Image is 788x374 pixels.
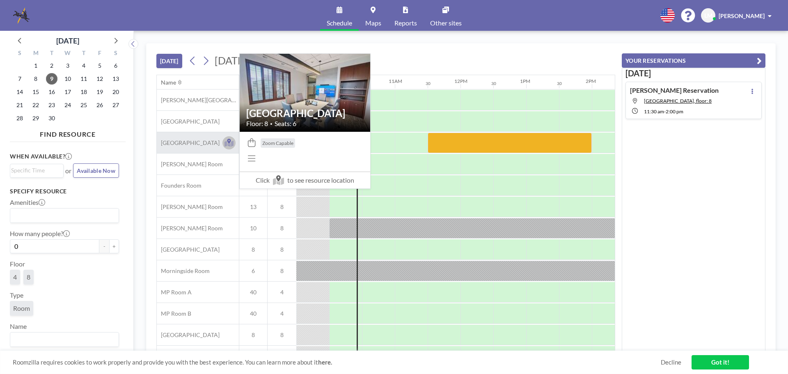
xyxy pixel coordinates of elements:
[73,163,119,178] button: Available Now
[46,73,57,85] span: Tuesday, September 9, 2025
[239,225,267,232] span: 10
[625,68,762,78] h3: [DATE]
[157,246,220,253] span: [GEOGRAPHIC_DATA]
[666,108,683,115] span: 2:00 PM
[56,35,79,46] div: [DATE]
[10,322,27,330] label: Name
[270,121,273,126] span: •
[10,260,25,268] label: Floor
[46,86,57,98] span: Tuesday, September 16, 2025
[557,81,562,86] div: 30
[239,203,267,211] span: 13
[14,73,25,85] span: Sunday, September 7, 2025
[12,48,28,59] div: S
[99,239,109,253] button: -
[110,99,121,111] span: Saturday, September 27, 2025
[60,48,76,59] div: W
[109,239,119,253] button: +
[161,79,176,86] div: Name
[157,96,239,104] span: [PERSON_NAME][GEOGRAPHIC_DATA]
[318,358,332,366] a: here.
[108,48,124,59] div: S
[10,164,63,177] div: Search for option
[262,140,293,146] span: Zoom Capable
[704,12,712,19] span: LM
[268,246,296,253] span: 8
[520,78,530,84] div: 1PM
[622,53,765,68] button: YOUR RESERVATIONS
[268,331,296,339] span: 8
[157,161,223,168] span: [PERSON_NAME] Room
[110,73,121,85] span: Saturday, September 13, 2025
[10,209,119,223] div: Search for option
[46,60,57,71] span: Tuesday, September 2, 2025
[275,119,296,128] span: Seats: 6
[327,20,352,26] span: Schedule
[78,99,89,111] span: Thursday, September 25, 2025
[62,60,73,71] span: Wednesday, September 3, 2025
[110,60,121,71] span: Saturday, September 6, 2025
[76,48,92,59] div: T
[268,203,296,211] span: 8
[13,304,30,312] span: Room
[77,167,115,174] span: Available Now
[430,20,462,26] span: Other sites
[157,310,191,317] span: MP Room B
[78,73,89,85] span: Thursday, September 11, 2025
[14,86,25,98] span: Sunday, September 14, 2025
[30,73,41,85] span: Monday, September 8, 2025
[454,78,467,84] div: 12PM
[156,54,182,68] button: [DATE]
[692,355,749,369] a: Got it!
[62,99,73,111] span: Wednesday, September 24, 2025
[239,331,267,339] span: 8
[30,112,41,124] span: Monday, September 29, 2025
[28,48,44,59] div: M
[491,81,496,86] div: 30
[268,289,296,296] span: 4
[394,20,417,26] span: Reports
[30,86,41,98] span: Monday, September 15, 2025
[10,333,119,346] div: Search for option
[157,203,223,211] span: [PERSON_NAME] Room
[11,334,114,345] input: Search for option
[719,12,765,19] span: [PERSON_NAME]
[46,99,57,111] span: Tuesday, September 23, 2025
[10,127,126,138] h4: FIND RESOURCE
[94,86,105,98] span: Friday, September 19, 2025
[11,210,114,221] input: Search for option
[30,99,41,111] span: Monday, September 22, 2025
[110,86,121,98] span: Saturday, September 20, 2025
[13,273,17,281] span: 4
[644,108,664,115] span: 11:30 AM
[215,54,247,67] span: [DATE]
[44,48,60,59] div: T
[78,86,89,98] span: Thursday, September 18, 2025
[664,108,666,115] span: -
[14,99,25,111] span: Sunday, September 21, 2025
[389,78,402,84] div: 11AM
[157,289,192,296] span: MP Room A
[94,73,105,85] span: Friday, September 12, 2025
[14,112,25,124] span: Sunday, September 28, 2025
[239,267,267,275] span: 6
[10,188,119,195] h3: Specify resource
[92,48,108,59] div: F
[239,289,267,296] span: 40
[27,273,30,281] span: 8
[30,60,41,71] span: Monday, September 1, 2025
[268,267,296,275] span: 8
[157,182,202,189] span: Founders Room
[426,81,431,86] div: 30
[365,20,381,26] span: Maps
[157,139,220,147] span: [GEOGRAPHIC_DATA]
[644,98,712,104] span: Buckhead Room, floor: 8
[62,73,73,85] span: Wednesday, September 10, 2025
[246,107,364,119] h2: [GEOGRAPHIC_DATA]
[13,7,30,24] img: organization-logo
[157,118,220,125] span: [GEOGRAPHIC_DATA]
[240,172,370,188] span: Click to see resource location
[586,78,596,84] div: 2PM
[13,358,661,366] span: Roomzilla requires cookies to work properly and provide you with the best experience. You can lea...
[94,99,105,111] span: Friday, September 26, 2025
